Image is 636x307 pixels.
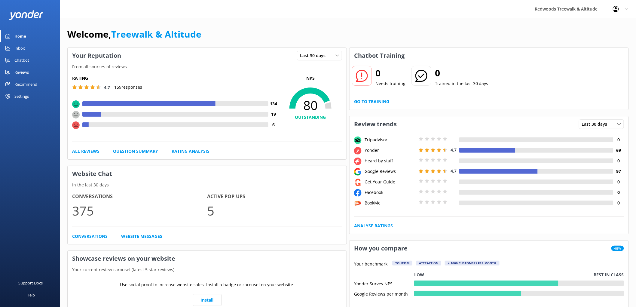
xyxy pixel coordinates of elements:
[14,30,26,42] div: Home
[68,266,347,273] p: Your current review carousel (latest 5 star reviews)
[350,48,409,63] h3: Chatbot Training
[207,193,342,201] h4: Active Pop-ups
[111,28,201,40] a: Treewalk & Altitude
[435,80,488,87] p: Trained in the last 30 days
[268,100,279,107] h4: 134
[375,66,405,80] h2: 0
[613,189,624,196] h4: 0
[68,182,347,188] p: In the last 30 days
[416,261,441,266] div: Attraction
[14,42,25,54] div: Inbox
[9,10,44,20] img: yonder-white-logo.png
[350,241,412,256] h3: How you compare
[435,66,488,80] h2: 0
[26,289,35,301] div: Help
[279,75,342,81] p: NPS
[354,261,389,268] p: Your benchmark:
[613,137,624,143] h4: 0
[68,63,347,70] p: From all sources of reviews
[72,75,279,81] h5: Rating
[113,148,158,155] a: Question Summary
[375,80,405,87] p: Needs training
[354,98,389,105] a: Go to Training
[72,193,207,201] h4: Conversations
[363,189,417,196] div: Facebook
[611,246,624,251] span: New
[613,168,624,175] h4: 97
[14,90,29,102] div: Settings
[363,147,417,154] div: Yonder
[363,158,417,164] div: Heard by staff
[172,148,209,155] a: Rating Analysis
[120,281,294,288] p: Use social proof to increase website sales. Install a badge or carousel on your website.
[104,84,110,90] span: 4.7
[451,147,457,153] span: 4.7
[68,251,347,266] h3: Showcase reviews on your website
[72,233,108,240] a: Conversations
[363,179,417,185] div: Get Your Guide
[300,52,329,59] span: Last 30 days
[279,98,342,113] span: 80
[72,148,99,155] a: All Reviews
[268,121,279,128] h4: 6
[14,54,29,66] div: Chatbot
[112,84,142,91] p: | 159 responses
[613,158,624,164] h4: 0
[354,281,414,286] div: Yonder Survey NPS
[594,272,624,278] p: Best in class
[68,48,126,63] h3: Your Reputation
[121,233,162,240] a: Website Messages
[363,200,417,206] div: BookMe
[207,201,342,221] p: 5
[14,78,37,90] div: Recommend
[19,277,43,289] div: Support Docs
[354,291,414,296] div: Google Reviews per month
[354,223,393,229] a: Analyse Ratings
[14,66,29,78] div: Reviews
[451,168,457,174] span: 4.7
[445,261,500,266] div: > 1000 customers per month
[613,147,624,154] h4: 69
[72,201,207,221] p: 375
[363,168,417,175] div: Google Reviews
[613,200,624,206] h4: 0
[350,116,401,132] h3: Review trends
[67,27,201,41] h1: Welcome,
[613,179,624,185] h4: 0
[582,121,611,127] span: Last 30 days
[279,114,342,121] h4: OUTSTANDING
[392,261,412,266] div: Tourism
[363,137,417,143] div: Tripadvisor
[68,166,347,182] h3: Website Chat
[193,294,222,306] a: Install
[414,272,424,278] p: Low
[268,111,279,118] h4: 19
